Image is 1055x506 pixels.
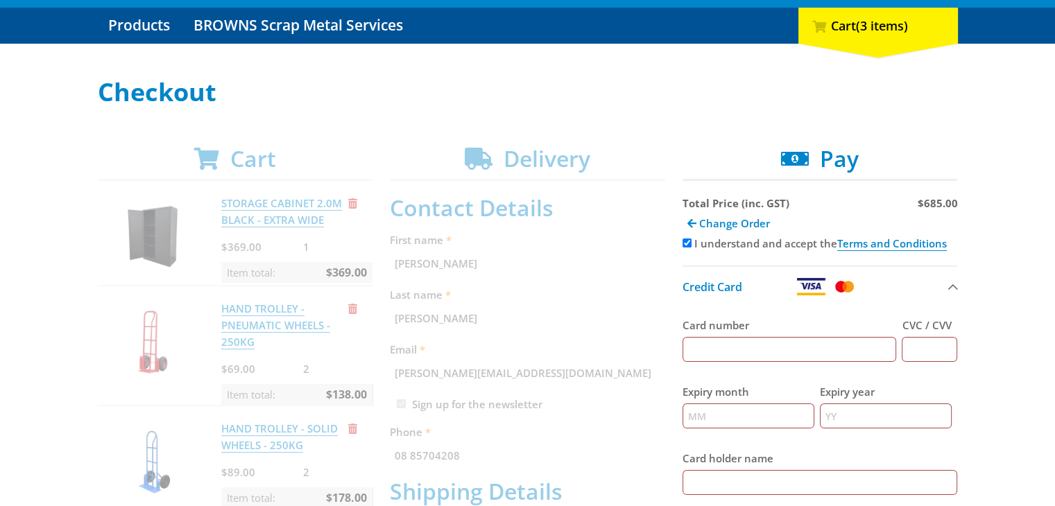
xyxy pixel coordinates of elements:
strong: Total Price (inc. GST) [683,196,789,210]
a: Go to the BROWNS Scrap Metal Services page [183,8,413,44]
img: Mastercard [832,278,857,295]
span: Pay [820,143,859,173]
label: CVC / CVV [902,317,957,333]
input: Please accept the terms and conditions. [683,238,692,247]
a: Terms and Conditions [837,236,947,251]
input: MM [683,403,814,428]
label: Expiry month [683,383,814,400]
div: Cart [798,8,958,44]
h1: Checkout [98,78,958,106]
label: Expiry year [820,383,952,400]
span: Change Order [699,216,770,230]
a: Go to the Products page [98,8,180,44]
strong: $685.00 [917,196,957,210]
a: Change Order [683,211,775,235]
span: (3 items) [856,17,908,34]
button: Credit Card [683,265,958,306]
img: Visa [796,278,826,295]
label: Card number [683,317,897,333]
span: Credit Card [683,279,742,295]
label: Card holder name [683,450,958,466]
input: YY [820,403,952,428]
label: I understand and accept the [694,236,947,250]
